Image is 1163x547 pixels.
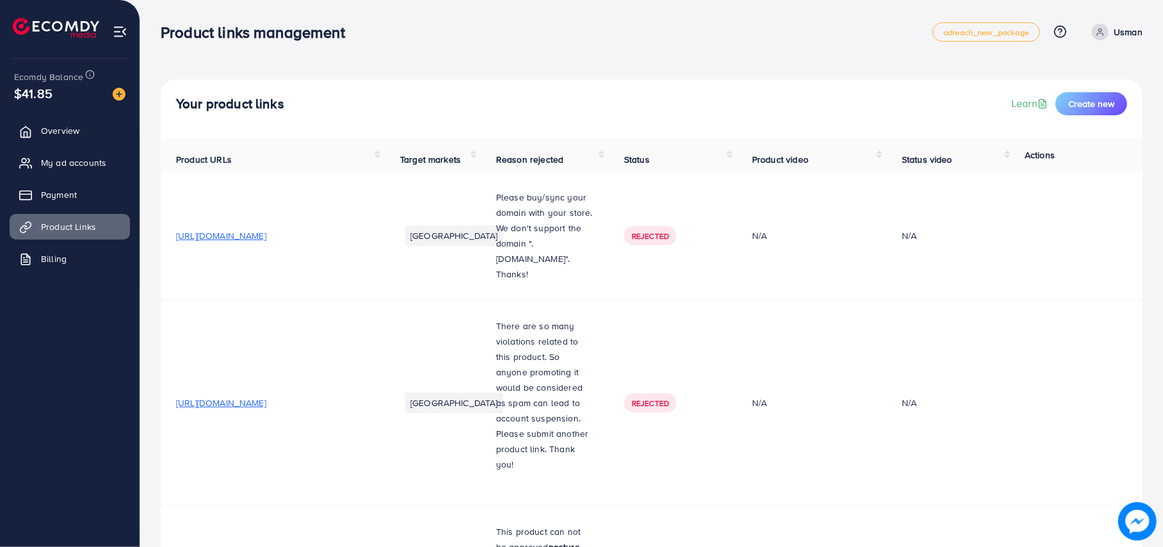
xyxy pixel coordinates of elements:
[10,118,130,143] a: Overview
[113,88,125,101] img: image
[113,24,127,39] img: menu
[14,84,52,102] span: $41.85
[1025,149,1055,161] span: Actions
[10,150,130,176] a: My ad accounts
[161,23,355,42] h3: Product links management
[400,153,461,166] span: Target markets
[176,229,266,242] span: [URL][DOMAIN_NAME]
[752,153,808,166] span: Product video
[933,22,1040,42] a: adreach_new_package
[632,398,669,409] span: Rejected
[1087,24,1143,40] a: Usman
[13,18,99,38] img: logo
[41,252,67,265] span: Billing
[496,318,593,472] p: There are so many violations related to this product. So anyone promoting it would be considered ...
[41,124,79,137] span: Overview
[624,153,650,166] span: Status
[41,220,96,233] span: Product Links
[14,70,83,83] span: Ecomdy Balance
[496,191,593,281] span: Please buy/sync your domain with your store. We don't support the domain ".[DOMAIN_NAME]". Thanks!
[176,153,232,166] span: Product URLs
[1068,97,1114,110] span: Create new
[176,396,266,409] span: [URL][DOMAIN_NAME]
[405,393,503,413] li: [GEOGRAPHIC_DATA]
[943,28,1029,37] span: adreach_new_package
[632,231,669,241] span: Rejected
[752,229,871,242] div: N/A
[10,214,130,240] a: Product Links
[41,188,77,201] span: Payment
[1118,502,1157,541] img: image
[176,96,284,112] h4: Your product links
[10,246,130,272] a: Billing
[902,153,952,166] span: Status video
[10,182,130,208] a: Payment
[41,156,106,169] span: My ad accounts
[1011,96,1050,111] a: Learn
[405,225,503,246] li: [GEOGRAPHIC_DATA]
[752,396,871,409] div: N/A
[902,229,917,242] div: N/A
[1055,92,1127,115] button: Create new
[902,396,917,409] div: N/A
[1114,24,1143,40] p: Usman
[496,153,563,166] span: Reason rejected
